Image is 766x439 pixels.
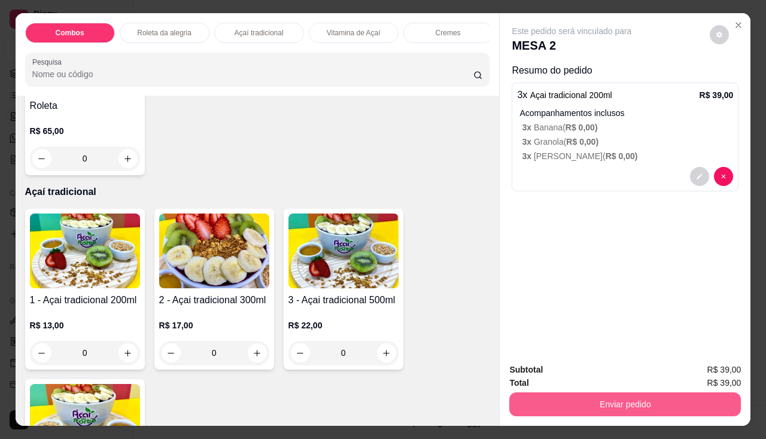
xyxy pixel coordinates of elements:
[512,63,738,78] p: Resumo do pedido
[159,214,269,288] img: product-image
[32,57,66,67] label: Pesquisa
[235,28,284,38] p: Açaí tradicional
[288,319,399,331] p: R$ 22,00
[522,150,733,162] p: [PERSON_NAME] (
[509,392,741,416] button: Enviar pedido
[512,37,631,54] p: MESA 2
[30,125,140,137] p: R$ 65,00
[512,25,631,37] p: Este pedido será vinculado para
[519,107,733,119] p: Acompanhamentos inclusos
[32,68,473,80] input: Pesquisa
[710,25,729,44] button: decrease-product-quantity
[566,137,598,147] span: R$ 0,00 )
[714,167,733,186] button: decrease-product-quantity
[517,88,612,102] p: 3 x
[25,185,490,199] p: Açaí tradicional
[159,319,269,331] p: R$ 17,00
[30,99,140,113] h4: Roleta
[327,28,381,38] p: Vitamina de Açaí
[30,214,140,288] img: product-image
[56,28,84,38] p: Combos
[522,137,533,147] span: 3 x
[729,16,748,35] button: Close
[522,121,733,133] p: Banana (
[530,90,612,100] span: Açai tradicional 200ml
[288,214,399,288] img: product-image
[30,293,140,307] h4: 1 - Açai tradicional 200ml
[509,365,543,374] strong: Subtotal
[522,136,733,148] p: Granola (
[30,319,140,331] p: R$ 13,00
[159,293,269,307] h4: 2 - Açai tradicional 300ml
[522,151,533,161] span: 3 x
[606,151,638,161] span: R$ 0,00 )
[690,167,709,186] button: decrease-product-quantity
[137,28,191,38] p: Roleta da alegria
[509,378,528,388] strong: Total
[707,363,741,376] span: R$ 39,00
[700,89,734,101] p: R$ 39,00
[436,28,461,38] p: Cremes
[707,376,741,389] span: R$ 39,00
[522,123,533,132] span: 3 x
[566,123,598,132] span: R$ 0,00 )
[288,293,399,307] h4: 3 - Açai tradicional 500ml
